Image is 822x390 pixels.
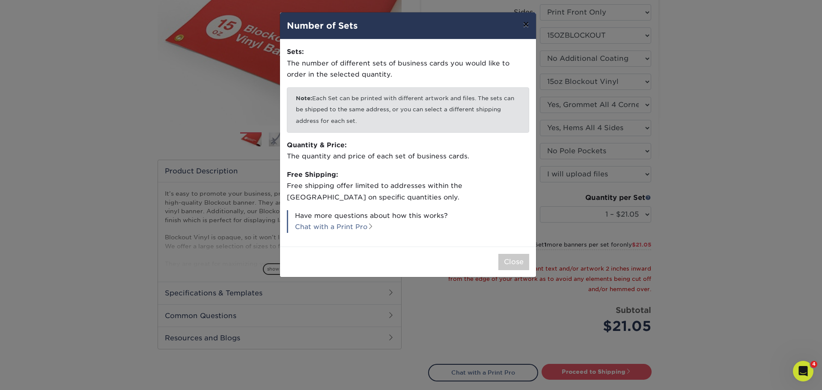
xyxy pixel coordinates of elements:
[287,48,304,56] strong: Sets:
[287,170,338,179] strong: Free Shipping:
[287,210,529,233] p: Have more questions about how this works?
[287,169,529,203] p: Free shipping offer limited to addresses within the [GEOGRAPHIC_DATA] on specific quantities only.
[793,361,813,381] iframe: Intercom live chat
[810,361,817,368] span: 4
[296,95,312,101] b: Note:
[287,46,529,80] p: The number of different sets of business cards you would like to order in the selected quantity.
[498,254,529,270] button: Close
[287,19,529,32] h4: Number of Sets
[287,87,529,133] p: Each Set can be printed with different artwork and files. The sets can be shipped to the same add...
[287,141,347,149] strong: Quantity & Price:
[516,12,536,36] button: ×
[295,223,374,231] a: Chat with a Print Pro
[287,140,529,162] p: The quantity and price of each set of business cards.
